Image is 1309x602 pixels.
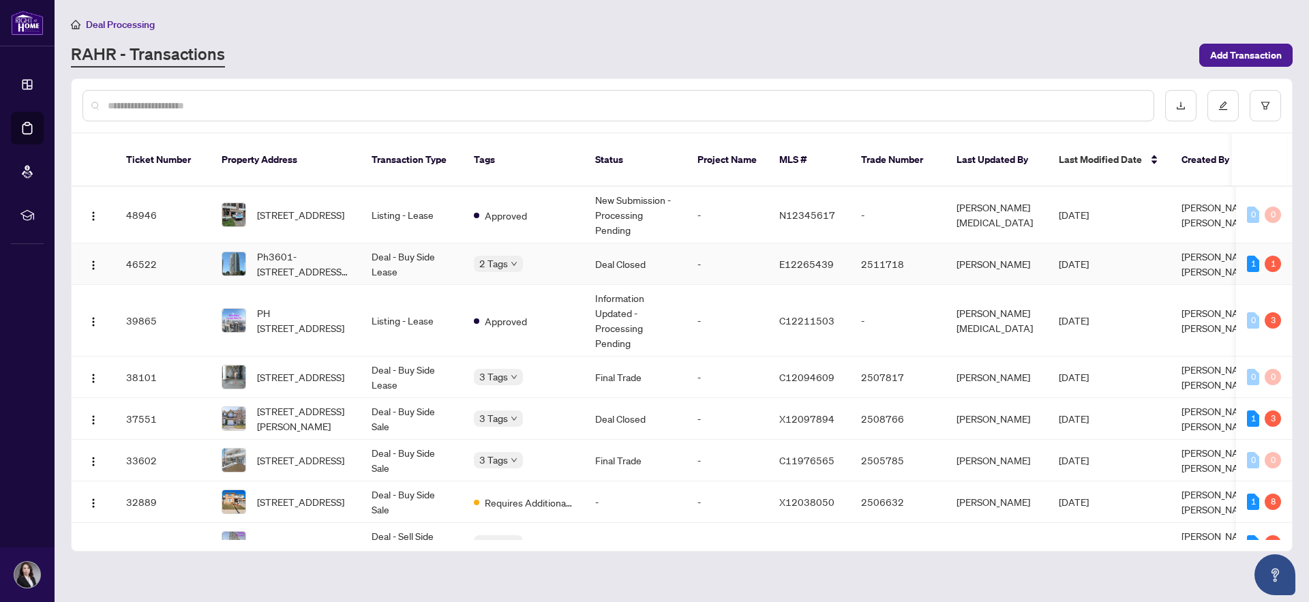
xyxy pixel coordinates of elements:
span: [DATE] [1059,412,1089,425]
img: thumbnail-img [222,252,245,275]
div: 1 [1247,256,1259,272]
td: Deal Closed [584,523,687,565]
div: 2 [1265,535,1281,552]
td: 2505785 [850,440,946,481]
th: Property Address [211,134,361,187]
div: 0 [1247,452,1259,468]
img: thumbnail-img [222,449,245,472]
img: thumbnail-img [222,309,245,332]
td: Deal - Buy Side Sale [361,481,463,523]
span: [STREET_ADDRESS] [257,207,344,222]
th: Created By [1171,134,1252,187]
button: Logo [82,532,104,554]
span: edit [1218,101,1228,110]
img: thumbnail-img [222,203,245,226]
span: Last Modified Date [1059,152,1142,167]
a: RAHR - Transactions [71,43,225,67]
span: [PERSON_NAME] [PERSON_NAME] [1182,488,1255,515]
span: [DATE] [1059,537,1089,550]
span: down [511,415,517,422]
span: [PERSON_NAME] [PERSON_NAME] [1182,201,1255,228]
span: [PERSON_NAME] [PERSON_NAME] [1182,405,1255,432]
th: Ticket Number [115,134,211,187]
td: Deal - Buy Side Sale [361,440,463,481]
img: Profile Icon [14,562,40,588]
td: [PERSON_NAME] [946,481,1048,523]
th: Project Name [687,134,768,187]
td: - [687,285,768,357]
div: 3 [1265,410,1281,427]
span: 3 Tags [479,410,508,426]
td: [PERSON_NAME][MEDICAL_DATA] [946,187,1048,243]
div: 0 [1247,312,1259,329]
span: 2 Tags [479,256,508,271]
span: 3 Tags [479,452,508,468]
td: 2508766 [850,398,946,440]
img: Logo [88,415,99,425]
td: [PERSON_NAME] [946,398,1048,440]
td: Deal - Buy Side Lease [361,243,463,285]
span: C11976565 [779,454,834,466]
td: Final Trade [584,440,687,481]
td: Deal - Sell Side Lease [361,523,463,565]
td: - [687,357,768,398]
td: [PERSON_NAME] [946,243,1048,285]
span: X12038050 [779,496,834,508]
td: 2507817 [850,357,946,398]
span: Approved [485,208,527,223]
span: download [1176,101,1186,110]
td: 32871 [115,523,211,565]
td: 2511718 [850,243,946,285]
span: down [511,457,517,464]
span: C12061238 [779,537,834,550]
td: Deal Closed [584,243,687,285]
div: 8 [1265,494,1281,510]
span: [DATE] [1059,496,1089,508]
div: 1 [1265,256,1281,272]
span: filter [1261,101,1270,110]
td: 46522 [115,243,211,285]
td: - [687,523,768,565]
th: Trade Number [850,134,946,187]
th: Transaction Type [361,134,463,187]
img: Logo [88,316,99,327]
td: Listing - Lease [361,187,463,243]
span: [PERSON_NAME] [PERSON_NAME] [1182,307,1255,334]
img: thumbnail-img [222,365,245,389]
td: - [850,187,946,243]
span: down [511,374,517,380]
span: [PERSON_NAME] [PERSON_NAME] [1182,447,1255,474]
span: Ph3601-[STREET_ADDRESS][PERSON_NAME] [257,249,350,279]
button: filter [1250,90,1281,121]
td: New Submission - Processing Pending [584,187,687,243]
td: Final Trade [584,357,687,398]
img: Logo [88,373,99,384]
span: Deal Processing [86,18,155,31]
td: 39865 [115,285,211,357]
img: Logo [88,498,99,509]
span: Approved [485,314,527,329]
td: - [687,398,768,440]
div: 0 [1265,369,1281,385]
th: MLS # [768,134,850,187]
th: Tags [463,134,584,187]
div: 1 [1247,494,1259,510]
span: [STREET_ADDRESS] [257,453,344,468]
img: thumbnail-img [222,532,245,555]
td: 37551 [115,398,211,440]
button: Logo [82,310,104,331]
div: 3 [1265,312,1281,329]
td: 38101 [115,357,211,398]
td: Deal - Buy Side Sale [361,398,463,440]
div: 0 [1265,207,1281,223]
td: - [850,285,946,357]
td: 33602 [115,440,211,481]
span: [STREET_ADDRESS] [257,494,344,509]
span: [PERSON_NAME] [PERSON_NAME] [1182,363,1255,391]
span: [STREET_ADDRESS] [257,370,344,385]
td: [PERSON_NAME] [946,357,1048,398]
img: Logo [88,211,99,222]
button: Logo [82,204,104,226]
button: Logo [82,253,104,275]
td: Listing - Lease [361,285,463,357]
